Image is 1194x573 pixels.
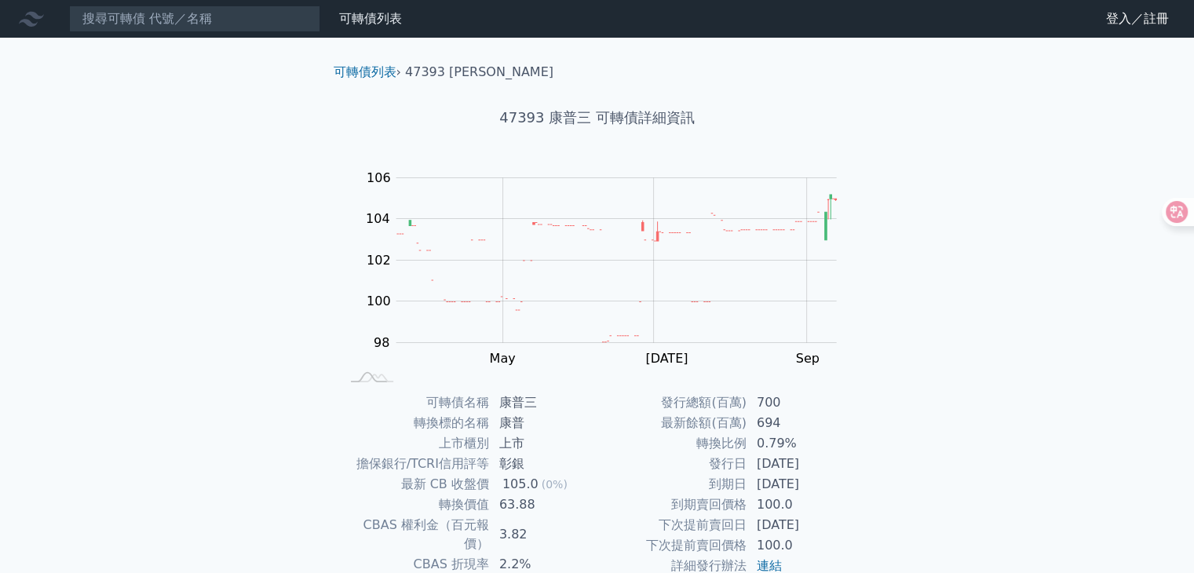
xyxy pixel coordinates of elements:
td: 到期賣回價格 [597,495,747,515]
td: 轉換價值 [340,495,490,515]
div: 105.0 [499,475,542,494]
td: [DATE] [747,515,855,535]
a: 可轉債列表 [334,64,396,79]
td: CBAS 權利金（百元報價） [340,515,490,554]
td: 100.0 [747,495,855,515]
td: 下次提前賣回價格 [597,535,747,556]
a: 連結 [757,558,782,573]
td: 康普 [490,413,597,433]
td: 可轉債名稱 [340,392,490,413]
tspan: 98 [374,335,389,350]
td: 上市 [490,433,597,454]
a: 登入／註冊 [1094,6,1181,31]
li: 47393 [PERSON_NAME] [405,63,553,82]
td: 擔保銀行/TCRI信用評等 [340,454,490,474]
td: 694 [747,413,855,433]
h1: 47393 康普三 可轉債詳細資訊 [321,107,874,129]
td: [DATE] [747,454,855,474]
tspan: May [489,351,515,366]
tspan: 104 [366,211,390,226]
td: 發行總額(百萬) [597,392,747,413]
tspan: 106 [367,170,391,185]
td: 彰銀 [490,454,597,474]
tspan: [DATE] [645,351,688,366]
g: Chart [357,170,860,366]
td: 上市櫃別 [340,433,490,454]
td: 發行日 [597,454,747,474]
input: 搜尋可轉債 代號／名稱 [69,5,320,32]
td: 63.88 [490,495,597,515]
td: 100.0 [747,535,855,556]
td: 到期日 [597,474,747,495]
td: 最新 CB 收盤價 [340,474,490,495]
tspan: Sep [796,351,820,366]
a: 可轉債列表 [339,11,402,26]
span: (0%) [542,478,568,491]
tspan: 100 [367,294,391,308]
td: [DATE] [747,474,855,495]
td: 700 [747,392,855,413]
tspan: 102 [367,253,391,268]
td: 最新餘額(百萬) [597,413,747,433]
td: 轉換比例 [597,433,747,454]
td: 康普三 [490,392,597,413]
td: 轉換標的名稱 [340,413,490,433]
td: 下次提前賣回日 [597,515,747,535]
td: 3.82 [490,515,597,554]
td: 0.79% [747,433,855,454]
li: › [334,63,401,82]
